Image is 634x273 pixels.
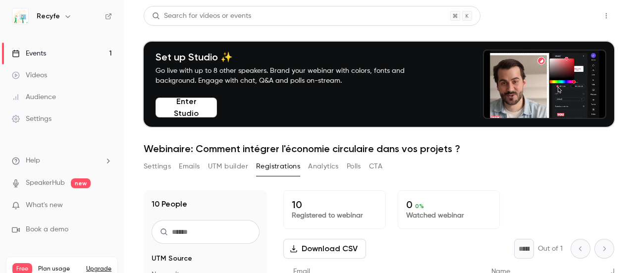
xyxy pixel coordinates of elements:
[152,11,251,21] div: Search for videos or events
[347,159,361,174] button: Polls
[179,159,200,174] button: Emails
[86,265,111,273] button: Upgrade
[152,254,192,264] span: UTM Source
[283,239,366,259] button: Download CSV
[415,203,424,210] span: 0 %
[369,159,382,174] button: CTA
[71,178,91,188] span: new
[152,198,187,210] h1: 10 People
[12,92,56,102] div: Audience
[292,199,377,211] p: 10
[37,11,60,21] h6: Recyfe
[26,156,40,166] span: Help
[292,211,377,220] p: Registered to webinar
[26,178,65,188] a: SpeakerHub
[12,8,28,24] img: Recyfe
[156,98,217,117] button: Enter Studio
[256,159,300,174] button: Registrations
[156,66,428,86] p: Go live with up to 8 other speakers. Brand your webinar with colors, fonts and background. Engage...
[208,159,248,174] button: UTM builder
[38,265,80,273] span: Plan usage
[144,159,171,174] button: Settings
[156,51,428,63] h4: Set up Studio ✨
[12,156,112,166] li: help-dropdown-opener
[12,49,46,58] div: Events
[12,70,47,80] div: Videos
[12,114,52,124] div: Settings
[538,244,563,254] p: Out of 1
[26,200,63,211] span: What's new
[308,159,339,174] button: Analytics
[100,201,112,210] iframe: Noticeable Trigger
[551,6,590,26] button: Share
[144,143,614,155] h1: Webinaire: Comment intégrer l'économie circulaire dans vos projets ?
[26,224,68,235] span: Book a demo
[406,199,492,211] p: 0
[406,211,492,220] p: Watched webinar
